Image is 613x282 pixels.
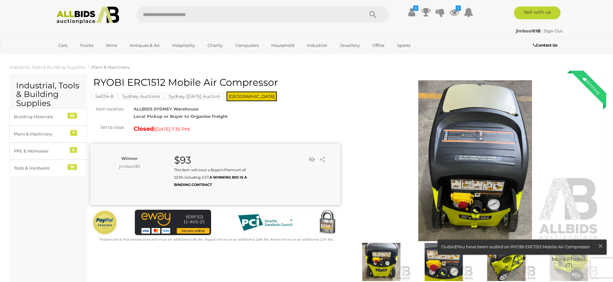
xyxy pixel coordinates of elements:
[174,168,247,187] small: This Item will incur a Buyer's Premium of 22.5% including GST.
[303,40,331,51] a: Industrial
[174,175,247,187] b: A WINNING BID IS A BINDING CONTRACT
[134,125,154,132] strong: Closed
[598,240,603,252] span: ×
[154,127,190,132] span: ( )
[119,94,163,99] a: Sydney Auctions
[533,43,557,48] b: Contact Us
[407,6,417,18] a: $
[514,6,561,19] a: Sell with us
[174,154,191,166] strong: $93
[168,40,199,51] a: Hospitality
[76,40,98,51] a: Trucks
[267,40,299,51] a: Household
[552,257,586,269] span: More Photos (7)
[14,147,67,155] div: PPE & Workwear
[10,160,87,177] a: Tools & Hardware 76
[155,126,189,132] span: [DATE] 7:35 PM
[233,210,297,235] img: PCI DSS compliant
[70,147,77,153] div: 9
[414,243,473,281] img: RYOBI ERC1512 Mobile Air Compressor
[350,80,600,241] img: RYOBI ERC1512 Mobile Air Compressor
[68,164,77,170] div: 76
[119,93,163,100] mark: Sydney Auctions
[450,6,459,18] a: 5
[413,5,418,11] i: $
[10,126,87,143] a: Plant & Machinery 7
[165,93,224,100] mark: Sydney [DATE] Auction
[357,6,389,22] button: Search
[393,40,414,51] a: Sports
[516,28,542,33] a: jimbos181
[125,40,164,51] a: Antiques & Art
[134,114,228,119] strong: Local Pickup or Buyer to Organise Freight
[135,210,211,235] img: eWAY Payment Gateway
[92,210,118,235] img: Official PayPal Seal
[54,40,71,51] a: Cars
[70,130,77,136] div: 7
[539,243,599,281] a: More Photos(7)
[85,105,129,113] div: Item location
[102,40,121,51] a: Wine
[10,65,85,70] a: Industrial, Tools & Building Supplies
[577,71,606,100] div: Winning
[516,28,541,33] strong: jimbos181
[456,5,461,11] i: 5
[54,51,108,61] a: [GEOGRAPHIC_DATA]
[91,65,130,70] a: Plant & Machinery
[165,94,224,99] a: Sydney [DATE] Auction
[10,108,87,125] a: Building Materials 50
[14,164,67,172] div: Tools & Hardware
[533,42,559,49] a: Contact Us
[121,156,138,161] b: Winner
[115,163,144,170] mark: jimbos181
[134,106,199,111] strong: ALLBIDS SYDNEY Warehouse
[227,92,277,101] span: [GEOGRAPHIC_DATA]
[314,210,340,235] img: Secured by Rapid SSL
[544,28,562,33] a: Sign Out
[53,6,123,24] img: Allbids.com.au
[10,143,87,160] a: PPE & Workwear 9
[477,243,536,281] img: RYOBI ERC1512 Mobile Air Compressor
[85,124,129,131] div: Set to close
[14,130,67,138] div: Plant & Machinery
[539,243,599,281] img: RYOBI ERC1512 Mobile Air Compressor
[203,40,227,51] a: Charity
[93,77,339,88] h1: RYOBI ERC1512 Mobile Air Compressor
[307,155,317,164] li: Unwatch this item
[368,40,389,51] a: Office
[99,237,333,242] small: Mastercard & Visa transactions will incur an additional 1.9% fee. Paypal will incur an additional...
[16,81,80,108] h2: Industrial, Tools & Building Supplies
[92,93,117,100] mark: 54034-8
[14,113,67,120] div: Building Materials
[231,40,263,51] a: Computers
[92,94,117,99] a: 54034-8
[336,40,364,51] a: Jewellery
[352,243,411,281] img: RYOBI ERC1512 Mobile Air Compressor
[68,113,77,119] div: 50
[542,28,543,33] span: |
